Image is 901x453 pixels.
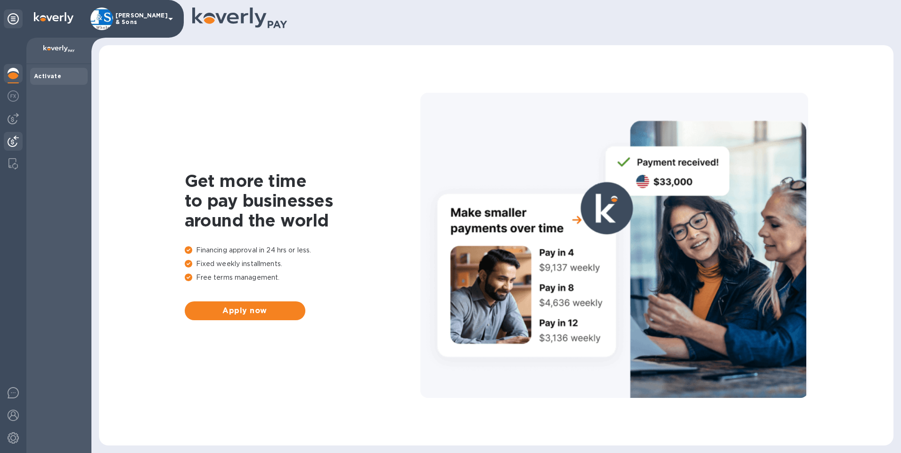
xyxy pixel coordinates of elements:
[4,9,23,28] div: Unpin categories
[8,90,19,102] img: Foreign exchange
[115,12,163,25] p: [PERSON_NAME] & Sons
[185,245,420,255] p: Financing approval in 24 hrs or less.
[185,259,420,269] p: Fixed weekly installments.
[34,12,74,24] img: Logo
[34,73,61,80] b: Activate
[185,171,420,230] h1: Get more time to pay businesses around the world
[185,273,420,283] p: Free terms management.
[185,301,305,320] button: Apply now
[192,305,298,316] span: Apply now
